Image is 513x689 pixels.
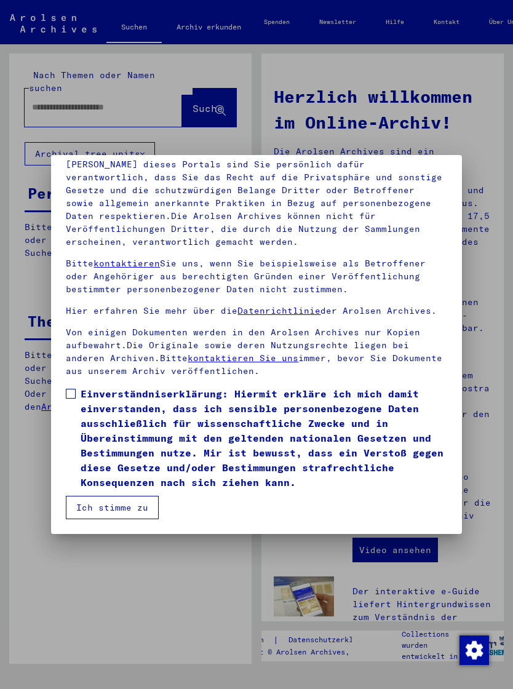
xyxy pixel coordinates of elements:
p: Bitte beachten Sie, dass dieses Portal über NS - Verfolgte sensible Daten zu identifizierten oder... [66,132,447,249]
button: Ich stimme zu [66,496,159,519]
div: Zustimmung ändern [459,635,488,664]
p: Bitte Sie uns, wenn Sie beispielsweise als Betroffener oder Angehöriger aus berechtigten Gründen ... [66,257,447,296]
a: kontaktieren Sie uns [188,352,298,364]
p: Hier erfahren Sie mehr über die der Arolsen Archives. [66,305,447,317]
a: Datenrichtlinie [237,305,320,316]
img: Zustimmung ändern [459,635,489,665]
span: Einverständniserklärung: Hiermit erkläre ich mich damit einverstanden, dass ich sensible personen... [81,386,447,490]
p: Von einigen Dokumenten werden in den Arolsen Archives nur Kopien aufbewahrt.Die Originale sowie d... [66,326,447,378]
a: kontaktieren [93,258,160,269]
